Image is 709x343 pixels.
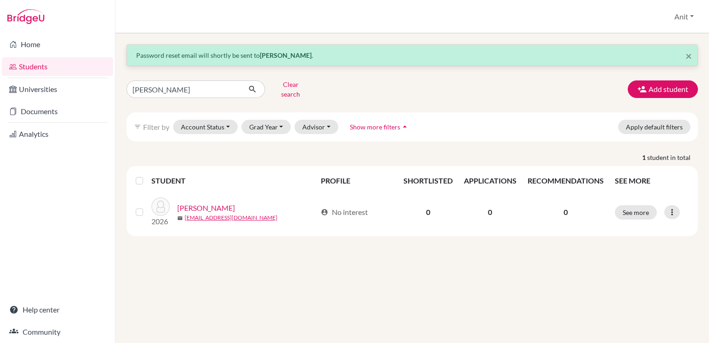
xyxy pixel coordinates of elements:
button: Add student [628,80,698,98]
button: Account Status [173,120,238,134]
span: Show more filters [350,123,400,131]
p: Password reset email will shortly be sent to . [136,50,688,60]
a: Students [2,57,113,76]
td: 0 [398,192,458,233]
th: SHORTLISTED [398,170,458,192]
td: 0 [458,192,522,233]
button: See more [615,205,657,220]
img: Bridge-U [7,9,44,24]
img: Singh, Malishka [151,197,170,216]
th: APPLICATIONS [458,170,522,192]
th: RECOMMENDATIONS [522,170,609,192]
button: Show more filtersarrow_drop_up [342,120,417,134]
button: Grad Year [241,120,291,134]
a: Community [2,323,113,341]
p: 2026 [151,216,170,227]
a: Analytics [2,125,113,143]
p: 0 [528,207,604,218]
span: student in total [647,153,698,162]
button: Close [685,50,692,61]
span: account_circle [321,208,328,216]
div: No interest [321,207,368,218]
a: Help center [2,300,113,319]
span: Filter by [143,122,169,131]
button: Advisor [294,120,338,134]
button: Clear search [265,77,316,101]
strong: [PERSON_NAME] [260,51,312,59]
span: × [685,49,692,62]
i: filter_list [134,123,141,130]
a: [PERSON_NAME] [177,202,235,214]
a: Documents [2,102,113,121]
button: Apply default filters [618,120,691,134]
i: arrow_drop_up [400,122,409,131]
a: Home [2,35,113,54]
th: STUDENT [151,170,315,192]
span: mail [177,215,183,221]
button: Anit [670,8,698,25]
a: [EMAIL_ADDRESS][DOMAIN_NAME] [185,214,277,222]
a: Universities [2,80,113,98]
th: SEE MORE [609,170,694,192]
input: Find student by name... [126,80,241,98]
th: PROFILE [315,170,397,192]
strong: 1 [642,153,647,162]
